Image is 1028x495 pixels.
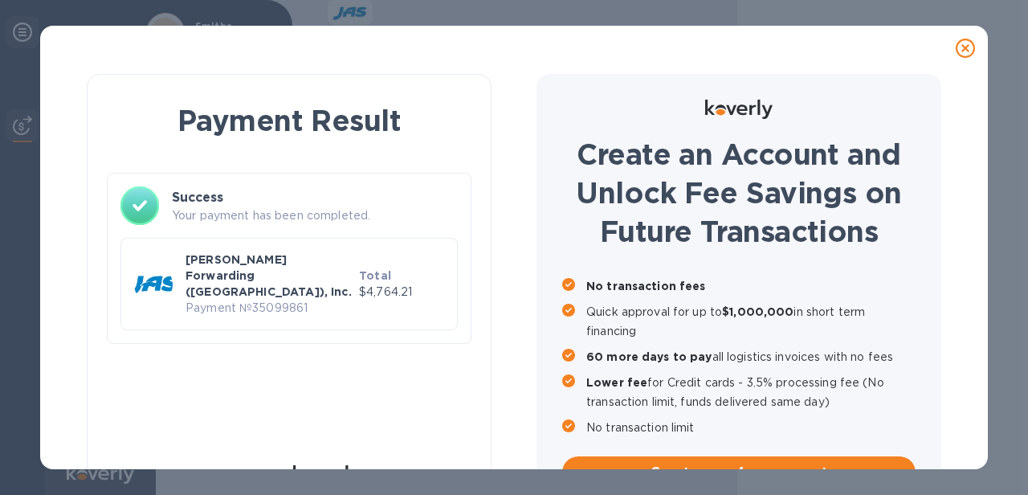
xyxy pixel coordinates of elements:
p: Payment № 35099861 [186,300,353,317]
b: $1,000,000 [722,305,793,318]
p: [PERSON_NAME] Forwarding ([GEOGRAPHIC_DATA]), Inc. [186,252,353,300]
p: No transaction limit [586,418,916,437]
p: $4,764.21 [359,284,444,301]
img: Logo [705,100,773,119]
p: Powered by [218,468,286,485]
b: Lower fee [586,376,647,389]
b: 60 more days to pay [586,350,712,363]
button: Create your free account [562,456,916,489]
img: Logo [293,465,361,485]
b: Total [359,269,391,282]
p: all logistics invoices with no fees [586,347,916,366]
p: for Credit cards - 3.5% processing fee (No transaction limit, funds delivered same day) [586,373,916,411]
span: Create your free account [575,463,903,482]
h3: Success [172,188,458,207]
p: Quick approval for up to in short term financing [586,302,916,341]
h1: Create an Account and Unlock Fee Savings on Future Transactions [562,135,916,251]
b: No transaction fees [586,280,706,292]
h1: Payment Result [113,100,465,141]
p: Your payment has been completed. [172,207,458,224]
